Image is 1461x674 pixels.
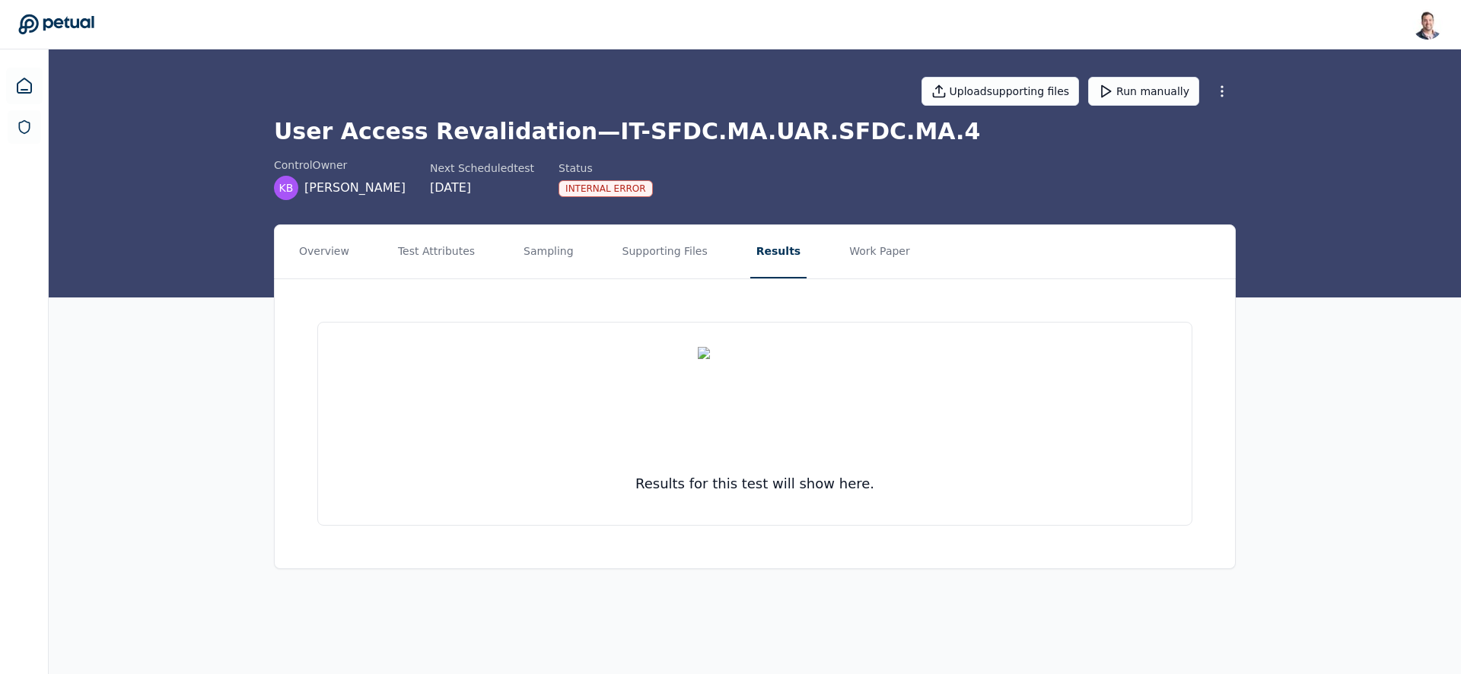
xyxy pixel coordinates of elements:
div: [DATE] [430,179,534,197]
button: Results [750,225,807,278]
img: No Result [698,347,812,461]
div: Internal Error [559,180,653,197]
img: Snir Kodesh [1412,9,1443,40]
button: More Options [1208,78,1236,105]
div: Next Scheduled test [430,161,534,176]
div: Status [559,161,653,176]
button: Sampling [517,225,580,278]
h3: Results for this test will show here. [635,473,874,494]
a: Dashboard [6,68,43,104]
h1: User Access Revalidation — IT-SFDC.MA.UAR.SFDC.MA.4 [274,118,1236,145]
a: Go to Dashboard [18,14,94,35]
span: KB [279,180,294,196]
div: control Owner [274,157,406,173]
span: [PERSON_NAME] [304,179,406,197]
nav: Tabs [275,225,1235,278]
button: Overview [293,225,355,278]
button: Run manually [1088,77,1199,106]
button: Test Attributes [392,225,481,278]
button: Supporting Files [616,225,714,278]
button: Work Paper [843,225,916,278]
a: SOC 1 Reports [8,110,41,144]
button: Uploadsupporting files [921,77,1080,106]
